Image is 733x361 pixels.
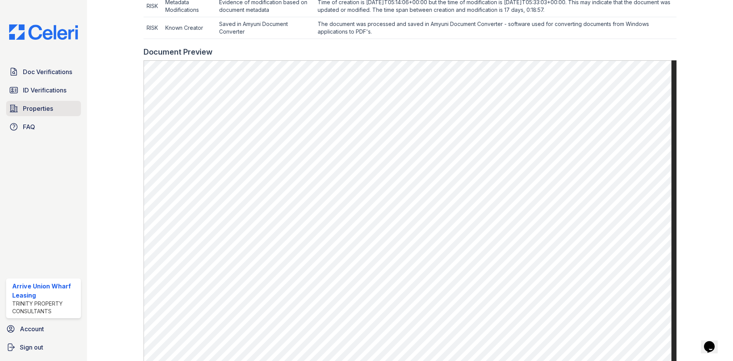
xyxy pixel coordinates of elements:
[20,343,43,352] span: Sign out
[6,119,81,134] a: FAQ
[216,17,315,39] td: Saved in Amyuni Document Converter
[3,340,84,355] a: Sign out
[23,67,72,76] span: Doc Verifications
[20,324,44,333] span: Account
[701,330,725,353] iframe: chat widget
[12,300,78,315] div: Trinity Property Consultants
[6,83,81,98] a: ID Verifications
[6,101,81,116] a: Properties
[315,17,676,39] td: The document was processed and saved in Amyuni Document Converter - software used for converting ...
[23,86,66,95] span: ID Verifications
[144,17,162,39] td: RISK
[12,282,78,300] div: Arrive Union Wharf Leasing
[23,122,35,131] span: FAQ
[162,17,216,39] td: Known Creator
[3,321,84,337] a: Account
[6,64,81,79] a: Doc Verifications
[3,24,84,40] img: CE_Logo_Blue-a8612792a0a2168367f1c8372b55b34899dd931a85d93a1a3d3e32e68fde9ad4.png
[23,104,53,113] span: Properties
[144,47,213,57] div: Document Preview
